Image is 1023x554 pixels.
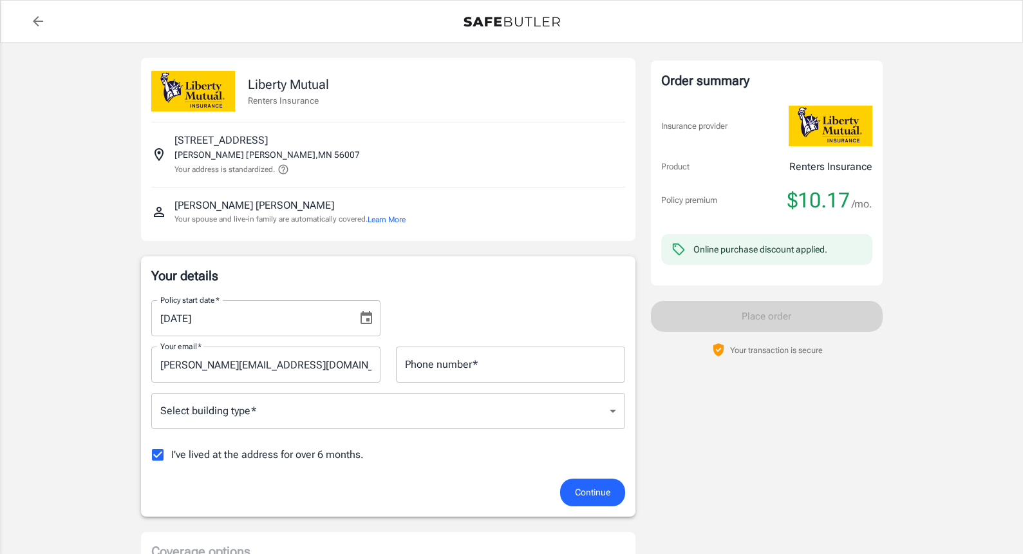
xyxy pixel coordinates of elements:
input: Enter number [396,347,625,383]
p: Your spouse and live-in family are automatically covered. [174,213,406,225]
div: Online purchase discount applied. [693,243,827,256]
p: Insurance provider [661,120,727,133]
p: Product [661,160,690,173]
input: MM/DD/YYYY [151,300,348,336]
button: Learn More [368,214,406,225]
p: [PERSON_NAME] [PERSON_NAME] , MN 56007 [174,148,360,161]
img: Liberty Mutual [151,71,235,111]
p: Liberty Mutual [248,75,329,94]
label: Policy start date [160,294,220,305]
span: /mo. [852,195,872,213]
img: Liberty Mutual [789,106,872,146]
div: Order summary [661,71,872,90]
span: Continue [575,484,610,501]
svg: Insured person [151,204,167,220]
label: Your email [160,341,202,352]
img: Back to quotes [464,17,560,27]
input: Enter email [151,347,380,383]
a: back to quotes [25,8,51,34]
span: I've lived at the address for over 6 months. [171,447,364,463]
p: Renters Insurance [789,159,872,175]
p: Renters Insurance [248,94,329,107]
p: Your details [151,267,625,285]
svg: Insured address [151,147,167,162]
button: Choose date, selected date is Oct 4, 2025 [353,305,379,331]
p: Your address is standardized. [174,164,275,175]
p: Your transaction is secure [730,344,823,356]
p: [PERSON_NAME] [PERSON_NAME] [174,198,334,213]
span: $10.17 [787,187,850,213]
p: [STREET_ADDRESS] [174,133,268,148]
p: Policy premium [661,194,717,207]
button: Continue [560,479,625,506]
